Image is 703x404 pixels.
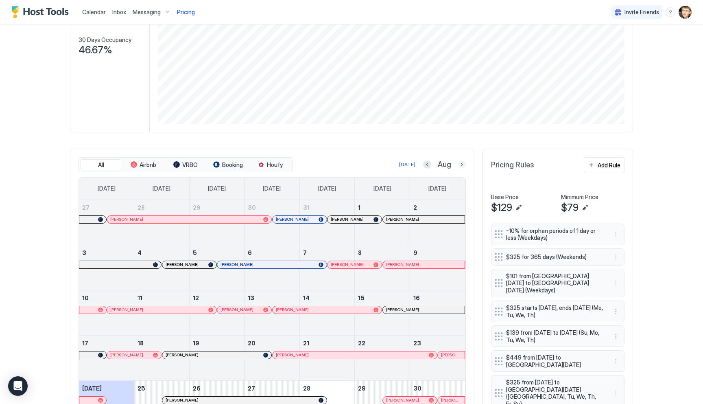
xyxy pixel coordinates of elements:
span: [PERSON_NAME] [331,217,364,222]
span: Calendar [82,9,106,15]
div: [PERSON_NAME] [386,307,461,312]
button: Booking [207,159,248,171]
td: August 1, 2025 [355,200,410,245]
a: August 23, 2025 [410,336,465,351]
td: August 22, 2025 [355,335,410,380]
span: $139 from [DATE] to [DATE] (Su, Mo, Tu, We, Th) [506,329,603,343]
a: July 31, 2025 [300,200,355,215]
span: $79 [561,202,579,214]
span: 6 [248,249,252,256]
span: 20 [248,340,255,347]
span: 22 [358,340,365,347]
div: [PERSON_NAME] [386,397,434,403]
td: August 20, 2025 [245,335,300,380]
a: Sunday [90,178,124,200]
span: [PERSON_NAME] [221,307,253,312]
span: 5 [193,249,197,256]
span: 13 [248,294,254,301]
span: [DATE] [428,185,446,192]
td: August 2, 2025 [410,200,465,245]
span: [DATE] [98,185,116,192]
a: August 7, 2025 [300,245,355,260]
button: More options [611,278,621,288]
td: August 17, 2025 [79,335,134,380]
span: 28 [303,385,310,392]
div: [PERSON_NAME] [221,262,323,267]
a: August 30, 2025 [410,381,465,396]
span: 11 [138,294,142,301]
a: August 14, 2025 [300,290,355,305]
a: August 20, 2025 [245,336,299,351]
span: [PERSON_NAME] [276,352,309,358]
a: August 3, 2025 [79,245,134,260]
a: August 18, 2025 [134,336,189,351]
span: All [98,161,104,169]
a: August 8, 2025 [355,245,410,260]
div: [DATE] [399,161,415,168]
span: 30 [248,204,256,211]
span: [PERSON_NAME] [110,217,143,222]
a: July 29, 2025 [190,200,245,215]
div: menu [611,388,621,398]
span: VRBO [182,161,198,169]
td: July 31, 2025 [299,200,355,245]
button: Edit [580,203,590,213]
a: July 28, 2025 [134,200,189,215]
span: [DATE] [263,185,281,192]
span: [PERSON_NAME] [110,352,143,358]
a: August 19, 2025 [190,336,245,351]
button: Next month [458,160,466,169]
a: Host Tools Logo [11,6,72,18]
td: August 21, 2025 [299,335,355,380]
div: Open Intercom Messenger [8,376,28,396]
div: menu [611,356,621,366]
span: Inbox [112,9,126,15]
span: 28 [138,204,145,211]
button: More options [611,307,621,316]
span: 15 [358,294,365,301]
span: 21 [303,340,309,347]
div: menu [611,229,621,239]
td: August 12, 2025 [189,290,245,335]
div: [PERSON_NAME] [110,352,158,358]
td: August 14, 2025 [299,290,355,335]
span: 3 [82,249,86,256]
button: Houfy [250,159,290,171]
span: [PERSON_NAME] [386,397,419,403]
td: August 13, 2025 [245,290,300,335]
span: [PERSON_NAME] [441,397,461,403]
span: $129 [491,202,512,214]
span: 25 [138,385,145,392]
td: August 10, 2025 [79,290,134,335]
div: [PERSON_NAME] [221,307,268,312]
span: Invite Friends [624,9,659,16]
span: Pricing Rules [491,160,534,170]
span: [PERSON_NAME] [386,262,419,267]
span: 29 [358,385,366,392]
a: August 21, 2025 [300,336,355,351]
div: User profile [679,6,692,19]
a: August 12, 2025 [190,290,245,305]
span: [DATE] [153,185,170,192]
span: 19 [193,340,199,347]
div: [PERSON_NAME] [166,352,268,358]
button: Add Rule [584,157,624,173]
span: 23 [413,340,421,347]
button: More options [611,332,621,341]
div: menu [666,7,675,17]
div: [PERSON_NAME] [441,352,461,358]
td: August 9, 2025 [410,245,465,290]
span: [PERSON_NAME] [386,217,419,222]
span: Airbnb [140,161,156,169]
td: July 28, 2025 [134,200,190,245]
td: August 8, 2025 [355,245,410,290]
div: Add Rule [598,161,620,169]
td: August 6, 2025 [245,245,300,290]
span: 30 Days Occupancy [79,36,131,44]
span: 31 [303,204,310,211]
span: 27 [82,204,90,211]
button: [DATE] [398,160,417,169]
a: August 24, 2025 [79,381,134,396]
a: Tuesday [200,178,234,200]
span: 26 [193,385,201,392]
